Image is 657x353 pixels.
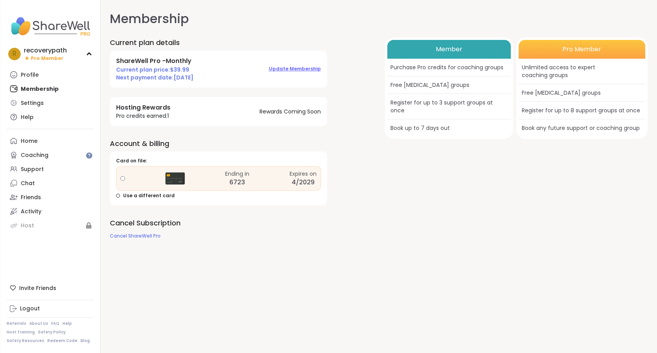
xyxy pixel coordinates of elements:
div: Member [387,40,511,59]
div: 6723 [229,178,245,187]
span: Rewards Coming Soon [260,108,321,115]
div: Profile [21,71,39,79]
div: Help [21,113,34,121]
div: Pro Member [519,40,645,59]
a: Blog [81,338,90,344]
a: Profile [7,68,94,82]
button: Update Membership [269,61,321,77]
div: Logout [20,305,40,313]
div: Register for up to 8 support groups at once [519,102,645,119]
span: Update Membership [269,65,321,72]
a: Redeem Code [47,338,77,344]
a: Chat [7,176,94,190]
a: Host [7,218,94,232]
div: Free [MEDICAL_DATA] groups [387,76,511,94]
div: Book up to 7 days out [387,119,511,137]
a: Help [7,110,94,124]
h2: Cancel Subscription [110,218,372,228]
a: Support [7,162,94,176]
div: Book any future support or coaching group [519,119,645,137]
div: Unlimited access to expert coaching groups [519,59,645,84]
h4: ShareWell Pro - Monthly [116,57,193,65]
a: Logout [7,302,94,316]
a: Safety Policy [38,330,66,335]
div: Host [21,222,34,230]
div: recoverypath [24,46,67,55]
a: Friends [7,190,94,204]
div: Purchase Pro credits for coaching groups [387,59,511,76]
a: Coaching [7,148,94,162]
a: Activity [7,204,94,218]
div: Expires on [290,170,317,178]
h2: Account & billing [110,139,372,148]
div: 4/2029 [292,178,315,187]
h1: Membership [110,9,648,28]
div: Settings [21,99,44,107]
span: Current plan price: $ 39.99 [116,66,193,74]
a: Host Training [7,330,35,335]
div: Home [21,137,38,145]
div: Free [MEDICAL_DATA] groups [519,84,645,102]
span: Cancel ShareWell Pro [110,232,161,239]
a: Help [63,321,72,326]
div: Ending in [225,170,249,178]
div: Invite Friends [7,281,94,295]
span: Use a different card [123,193,175,199]
span: Next payment date: [DATE] [116,74,193,81]
h2: Current plan details [110,38,372,47]
a: About Us [29,321,48,326]
div: Friends [21,194,41,202]
div: Chat [21,180,35,187]
a: Referrals [7,321,26,326]
div: Activity [21,208,41,216]
a: Home [7,134,94,148]
div: Support [21,166,44,173]
a: FAQ [51,321,59,326]
a: Settings [7,96,94,110]
div: Card on file: [116,158,321,164]
a: Safety Resources [7,338,44,344]
iframe: Spotlight [86,152,92,158]
span: r [13,49,16,59]
img: ShareWell Nav Logo [7,13,94,40]
h4: Hosting Rewards [116,103,170,112]
div: Register for up to 3 support groups at once [387,94,511,119]
span: Pro Member [31,55,63,62]
img: Credit Card [165,169,185,188]
div: Coaching [21,151,48,159]
span: Pro credits earned: 1 [116,112,170,120]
